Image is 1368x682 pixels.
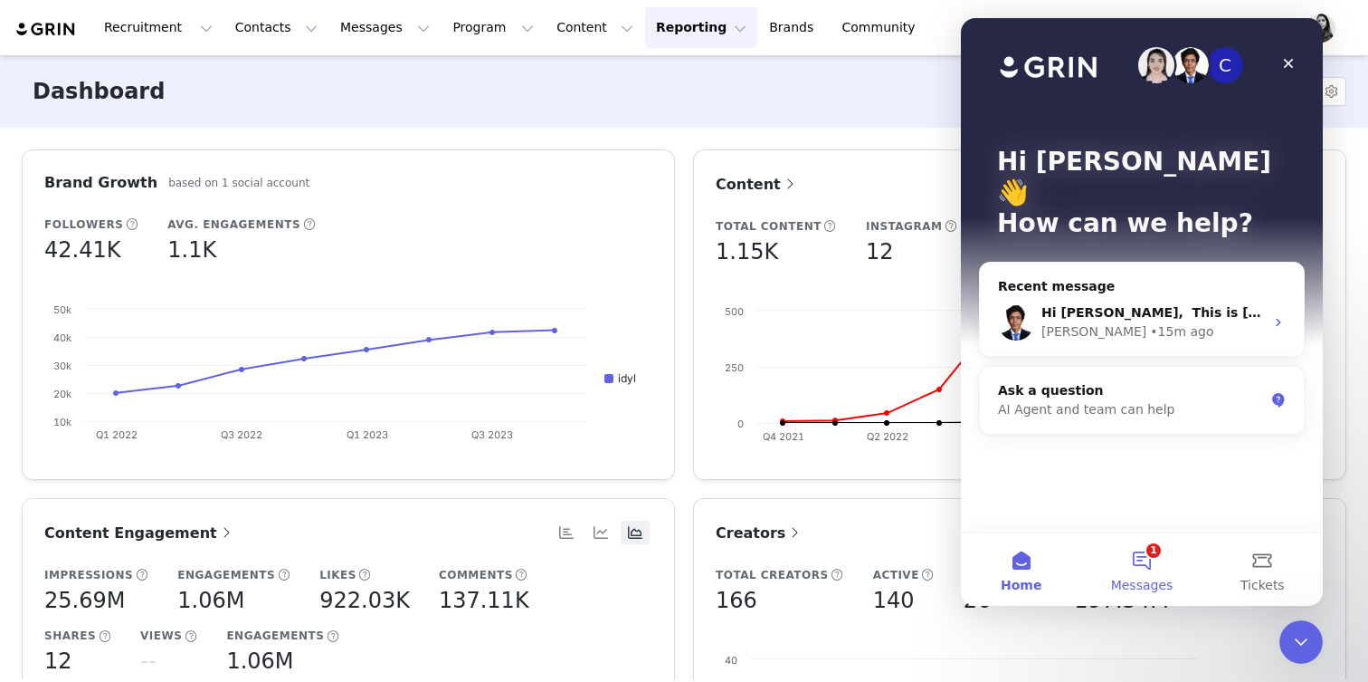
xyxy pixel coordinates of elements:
[44,567,133,583] h5: Impressions
[44,522,235,544] a: Content Engagement
[1173,7,1213,48] button: Search
[329,7,441,48] button: Messages
[44,234,120,266] h5: 42.41K
[716,584,757,617] h5: 166
[716,522,803,544] a: Creators
[44,172,157,194] h3: Brand Growth
[716,173,799,196] a: Content
[177,567,275,583] h5: Engagements
[319,584,410,617] h5: 922.03K
[53,416,71,428] text: 10k
[716,567,829,583] h5: Total Creators
[546,7,644,48] button: Content
[866,235,894,268] h5: 12
[53,360,71,372] text: 30k
[14,21,78,38] img: grin logo
[140,628,182,644] h5: Views
[44,216,123,233] h5: Followers
[140,645,156,677] h5: --
[93,7,223,48] button: Recruitment
[716,235,778,268] h5: 1.15K
[347,428,388,441] text: Q1 2023
[1255,7,1295,48] button: Notifications
[96,428,138,441] text: Q1 2022
[737,418,744,430] text: 0
[224,7,328,48] button: Contacts
[167,234,216,266] h5: 1.1K
[226,628,324,644] h5: Engagements
[168,175,309,191] h5: based on 1 social account
[44,584,125,617] h5: 25.69M
[716,176,799,193] span: Content
[725,305,744,318] text: 500
[758,7,830,48] a: Brands
[763,430,804,443] text: Q4 2021
[44,628,96,644] h5: Shares
[873,584,915,617] h5: 140
[221,428,262,441] text: Q3 2022
[53,303,71,316] text: 50k
[725,361,744,374] text: 250
[1306,14,1335,43] img: 3988666f-b618-4335-b92d-0222703392cd.jpg
[442,7,545,48] button: Program
[44,645,72,677] h5: 12
[866,218,943,235] h5: Instagram
[44,524,235,542] span: Content Engagement
[618,371,636,385] text: idyl
[1279,620,1323,664] iframe: Intercom live chat
[226,645,293,677] h5: 1.06M
[645,7,757,48] button: Reporting
[716,218,822,235] h5: Total Content
[716,524,803,542] span: Creators
[319,567,356,583] h5: Likes
[867,430,908,443] text: Q2 2022
[177,584,244,617] h5: 1.06M
[873,567,919,583] h5: Active
[53,388,71,400] text: 20k
[439,567,513,583] h5: Comments
[33,75,165,108] h3: Dashboard
[1296,14,1354,43] button: Profile
[725,654,737,667] text: 40
[961,18,1323,606] iframe: Intercom live chat
[439,584,529,617] h5: 137.11K
[831,7,935,48] a: Community
[53,331,71,344] text: 40k
[471,428,513,441] text: Q3 2023
[1214,7,1254,48] a: Tasks
[167,216,300,233] h5: Avg. Engagements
